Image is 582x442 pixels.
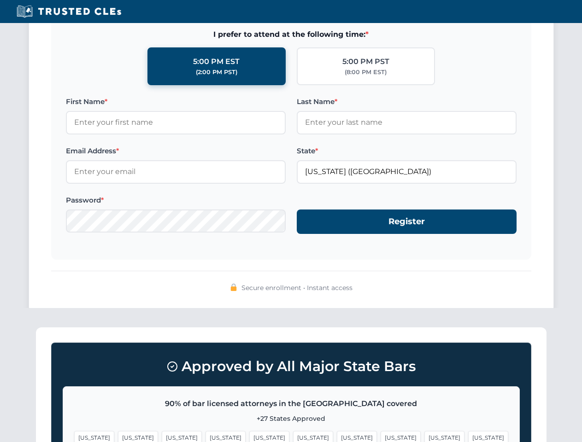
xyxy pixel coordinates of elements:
[297,145,517,157] label: State
[66,145,286,157] label: Email Address
[297,160,517,183] input: Florida (FL)
[66,96,286,107] label: First Name
[14,5,124,18] img: Trusted CLEs
[66,111,286,134] input: Enter your first name
[230,284,237,291] img: 🔒
[297,96,517,107] label: Last Name
[66,195,286,206] label: Password
[74,413,508,424] p: +27 States Approved
[66,29,517,41] span: I prefer to attend at the following time:
[196,68,237,77] div: (2:00 PM PST)
[345,68,387,77] div: (8:00 PM EST)
[342,56,389,68] div: 5:00 PM PST
[66,160,286,183] input: Enter your email
[74,398,508,410] p: 90% of bar licensed attorneys in the [GEOGRAPHIC_DATA] covered
[297,209,517,234] button: Register
[193,56,240,68] div: 5:00 PM EST
[297,111,517,134] input: Enter your last name
[63,354,520,379] h3: Approved by All Major State Bars
[241,283,353,293] span: Secure enrollment • Instant access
